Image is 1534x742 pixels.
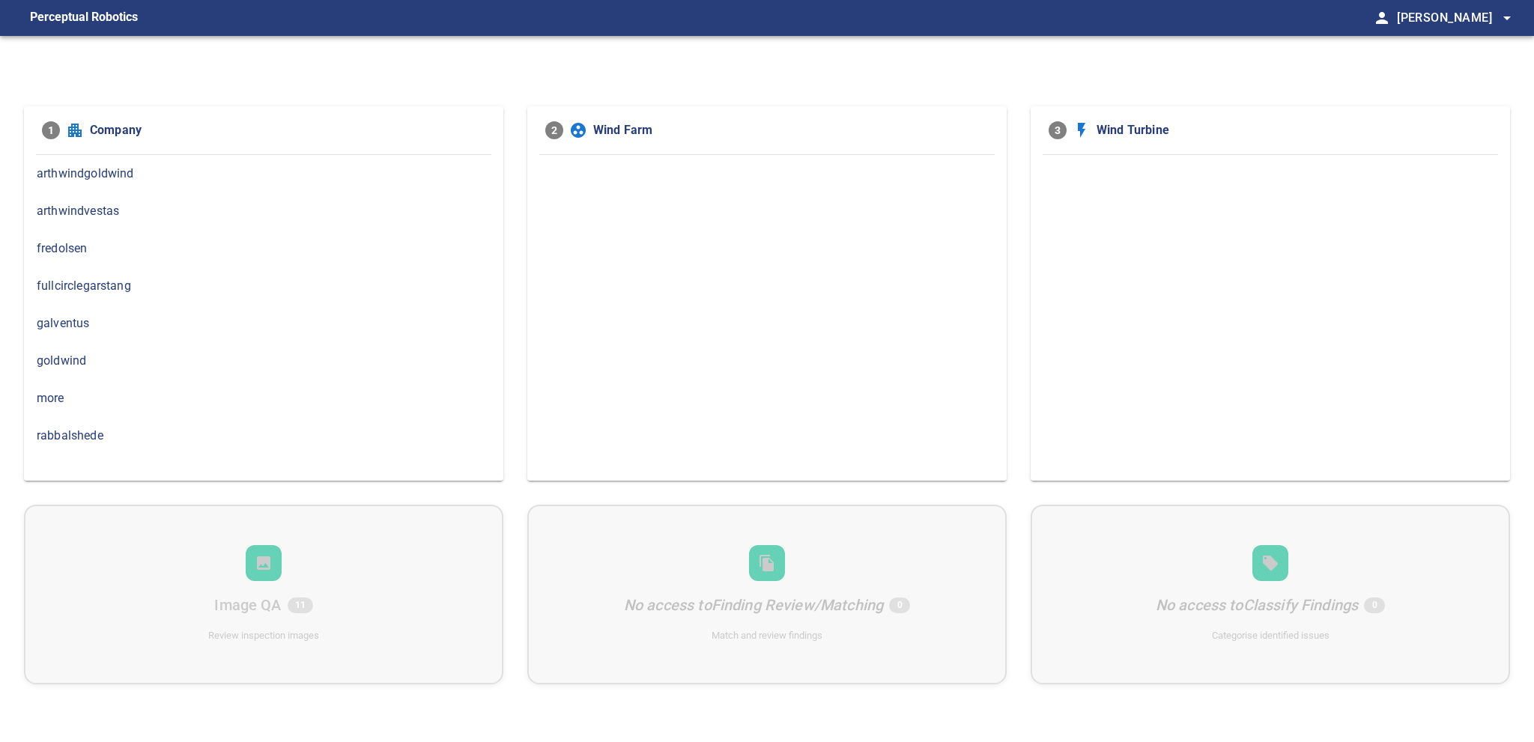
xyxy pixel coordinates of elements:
[37,165,491,183] span: arthwindgoldwind
[593,121,989,139] span: Wind Farm
[1373,9,1391,27] span: person
[1397,7,1516,28] span: [PERSON_NAME]
[1097,121,1492,139] span: Wind Turbine
[37,389,491,407] span: more
[24,155,503,192] div: arthwindgoldwind
[24,267,503,305] div: fullcirclegarstang
[24,230,503,267] div: fredolsen
[37,277,491,295] span: fullcirclegarstang
[90,121,485,139] span: Company
[545,121,563,139] span: 2
[24,342,503,380] div: goldwind
[1498,9,1516,27] span: arrow_drop_down
[42,121,60,139] span: 1
[1049,121,1067,139] span: 3
[24,380,503,417] div: more
[24,417,503,454] div: rabbalshede
[30,6,138,30] figcaption: Perceptual Robotics
[24,305,503,342] div: galventus
[1391,3,1516,33] button: [PERSON_NAME]
[37,314,491,332] span: galventus
[37,427,491,445] span: rabbalshede
[37,202,491,220] span: arthwindvestas
[37,240,491,258] span: fredolsen
[24,192,503,230] div: arthwindvestas
[37,352,491,370] span: goldwind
